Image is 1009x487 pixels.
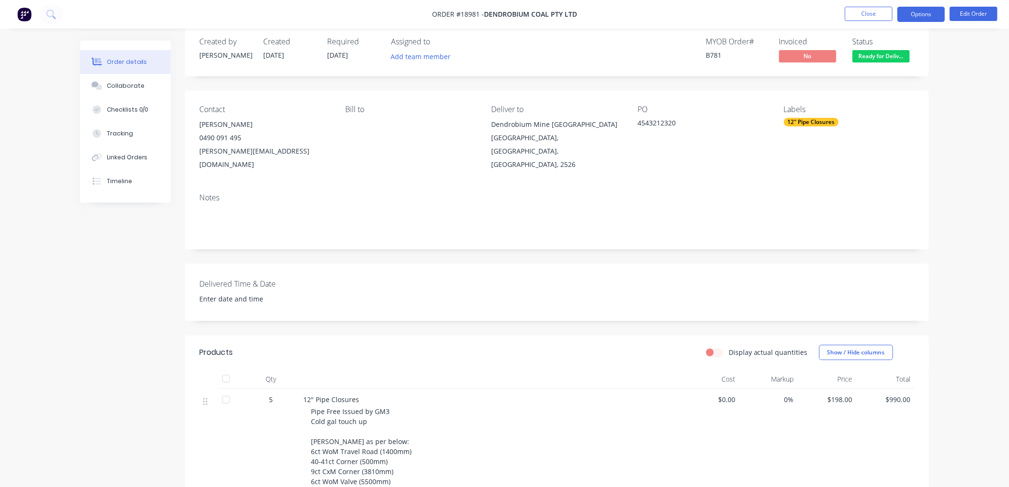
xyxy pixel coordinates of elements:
[391,50,456,63] button: Add team member
[492,131,622,171] div: [GEOGRAPHIC_DATA], [GEOGRAPHIC_DATA], [GEOGRAPHIC_DATA], 2526
[199,50,252,60] div: [PERSON_NAME]
[199,347,233,358] div: Products
[729,347,808,357] label: Display actual quantities
[860,394,911,404] span: $990.00
[199,37,252,46] div: Created by
[743,394,794,404] span: 0%
[492,105,622,114] div: Deliver to
[199,278,319,290] label: Delivered Time & Date
[802,394,853,404] span: $198.00
[432,10,484,19] span: Order #18981 -
[80,122,171,145] button: Tracking
[853,37,915,46] div: Status
[263,51,284,60] span: [DATE]
[492,118,622,171] div: Dendrobium Mine [GEOGRAPHIC_DATA][GEOGRAPHIC_DATA], [GEOGRAPHIC_DATA], [GEOGRAPHIC_DATA], 2526
[199,118,330,171] div: [PERSON_NAME]0490 091 495[PERSON_NAME][EMAIL_ADDRESS][DOMAIN_NAME]
[199,118,330,131] div: [PERSON_NAME]
[193,292,312,306] input: Enter date and time
[638,118,757,131] div: 4543212320
[706,37,768,46] div: MYOB Order #
[327,51,348,60] span: [DATE]
[327,37,380,46] div: Required
[484,10,577,19] span: Dendrobium Coal Pty Ltd
[199,131,330,145] div: 0490 091 495
[303,395,359,404] span: 12" Pipe Closures
[107,177,132,186] div: Timeline
[638,105,768,114] div: PO
[779,50,836,62] span: No
[80,145,171,169] button: Linked Orders
[681,370,740,389] div: Cost
[242,370,299,389] div: Qty
[950,7,998,21] button: Edit Order
[819,345,893,360] button: Show / Hide columns
[386,50,456,63] button: Add team member
[492,118,622,131] div: Dendrobium Mine [GEOGRAPHIC_DATA]
[107,153,148,162] div: Linked Orders
[784,105,915,114] div: Labels
[856,370,915,389] div: Total
[784,118,839,126] div: 12" Pipe Closures
[107,82,144,90] div: Collaborate
[853,50,910,64] button: Ready for Deliv...
[269,394,273,404] span: 5
[263,37,316,46] div: Created
[199,193,915,202] div: Notes
[107,129,133,138] div: Tracking
[853,50,910,62] span: Ready for Deliv...
[845,7,893,21] button: Close
[17,7,31,21] img: Factory
[80,74,171,98] button: Collaborate
[80,98,171,122] button: Checklists 0/0
[706,50,768,60] div: B781
[107,105,149,114] div: Checklists 0/0
[740,370,798,389] div: Markup
[897,7,945,22] button: Options
[199,105,330,114] div: Contact
[685,394,736,404] span: $0.00
[107,58,147,66] div: Order details
[779,37,841,46] div: Invoiced
[798,370,856,389] div: Price
[199,145,330,171] div: [PERSON_NAME][EMAIL_ADDRESS][DOMAIN_NAME]
[391,37,486,46] div: Assigned to
[80,169,171,193] button: Timeline
[345,105,476,114] div: Bill to
[80,50,171,74] button: Order details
